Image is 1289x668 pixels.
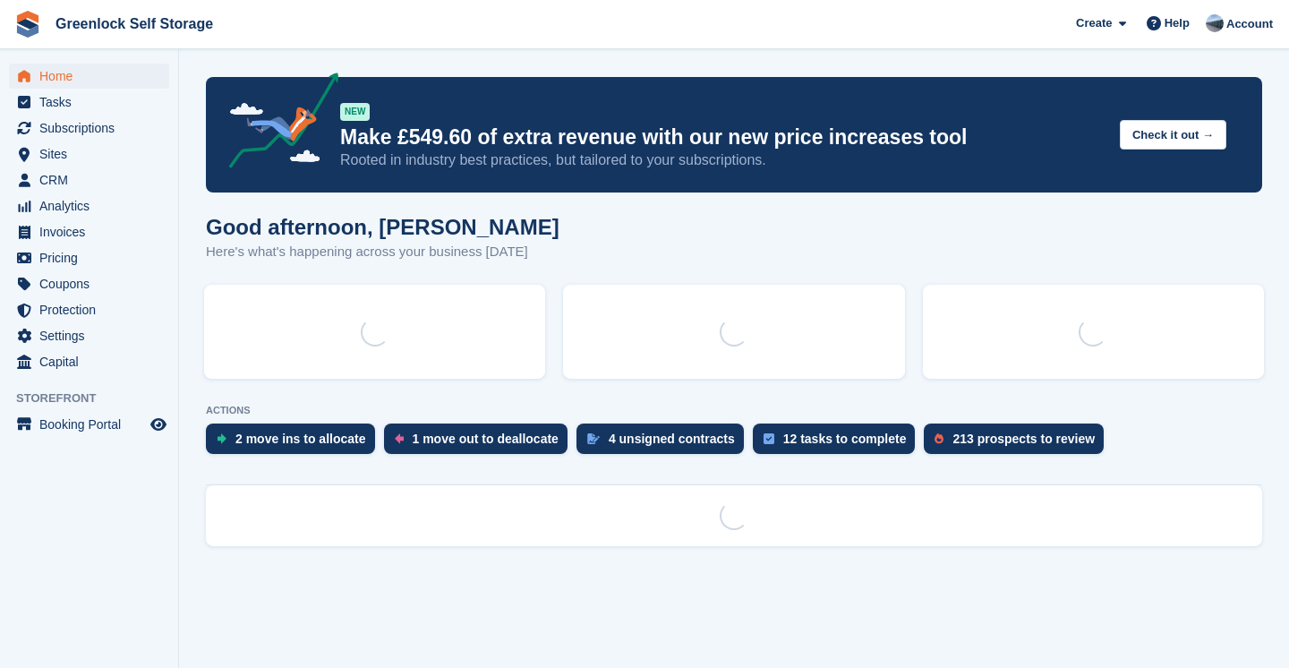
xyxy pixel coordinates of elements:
[9,64,169,89] a: menu
[340,124,1105,150] p: Make £549.60 of extra revenue with our new price increases tool
[9,412,169,437] a: menu
[587,433,600,444] img: contract_signature_icon-13c848040528278c33f63329250d36e43548de30e8caae1d1a13099fd9432cc5.svg
[9,90,169,115] a: menu
[764,433,774,444] img: task-75834270c22a3079a89374b754ae025e5fb1db73e45f91037f5363f120a921f8.svg
[413,432,559,446] div: 1 move out to deallocate
[39,245,147,270] span: Pricing
[148,414,169,435] a: Preview store
[39,323,147,348] span: Settings
[9,245,169,270] a: menu
[9,349,169,374] a: menu
[39,297,147,322] span: Protection
[753,424,925,463] a: 12 tasks to complete
[214,73,339,175] img: price-adjustments-announcement-icon-8257ccfd72463d97f412b2fc003d46551f7dbcb40ab6d574587a9cd5c0d94...
[206,242,559,262] p: Here's what's happening across your business [DATE]
[952,432,1095,446] div: 213 prospects to review
[576,424,753,463] a: 4 unsigned contracts
[340,150,1105,170] p: Rooted in industry best practices, but tailored to your subscriptions.
[39,219,147,244] span: Invoices
[39,167,147,193] span: CRM
[206,424,384,463] a: 2 move ins to allocate
[1206,14,1224,32] img: Jamie Hamilton
[935,433,943,444] img: prospect-51fa495bee0391a8d652442698ab0144808aea92771e9ea1ae160a38d050c398.svg
[39,412,147,437] span: Booking Portal
[39,116,147,141] span: Subscriptions
[1120,120,1226,150] button: Check it out →
[9,323,169,348] a: menu
[783,432,907,446] div: 12 tasks to complete
[235,432,366,446] div: 2 move ins to allocate
[39,271,147,296] span: Coupons
[39,349,147,374] span: Capital
[9,271,169,296] a: menu
[9,219,169,244] a: menu
[1076,14,1112,32] span: Create
[16,390,178,407] span: Storefront
[9,297,169,322] a: menu
[924,424,1113,463] a: 213 prospects to review
[609,432,735,446] div: 4 unsigned contracts
[217,433,226,444] img: move_ins_to_allocate_icon-fdf77a2bb77ea45bf5b3d319d69a93e2d87916cf1d5bf7949dd705db3b84f3ca.svg
[9,116,169,141] a: menu
[395,433,404,444] img: move_outs_to_deallocate_icon-f764333ba52eb49d3ac5e1228854f67142a1ed5810a6f6cc68b1a99e826820c5.svg
[9,167,169,193] a: menu
[206,405,1262,416] p: ACTIONS
[340,103,370,121] div: NEW
[206,215,559,239] h1: Good afternoon, [PERSON_NAME]
[39,90,147,115] span: Tasks
[39,141,147,167] span: Sites
[9,193,169,218] a: menu
[1226,15,1273,33] span: Account
[48,9,220,39] a: Greenlock Self Storage
[1165,14,1190,32] span: Help
[39,64,147,89] span: Home
[39,193,147,218] span: Analytics
[14,11,41,38] img: stora-icon-8386f47178a22dfd0bd8f6a31ec36ba5ce8667c1dd55bd0f319d3a0aa187defe.svg
[384,424,576,463] a: 1 move out to deallocate
[9,141,169,167] a: menu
